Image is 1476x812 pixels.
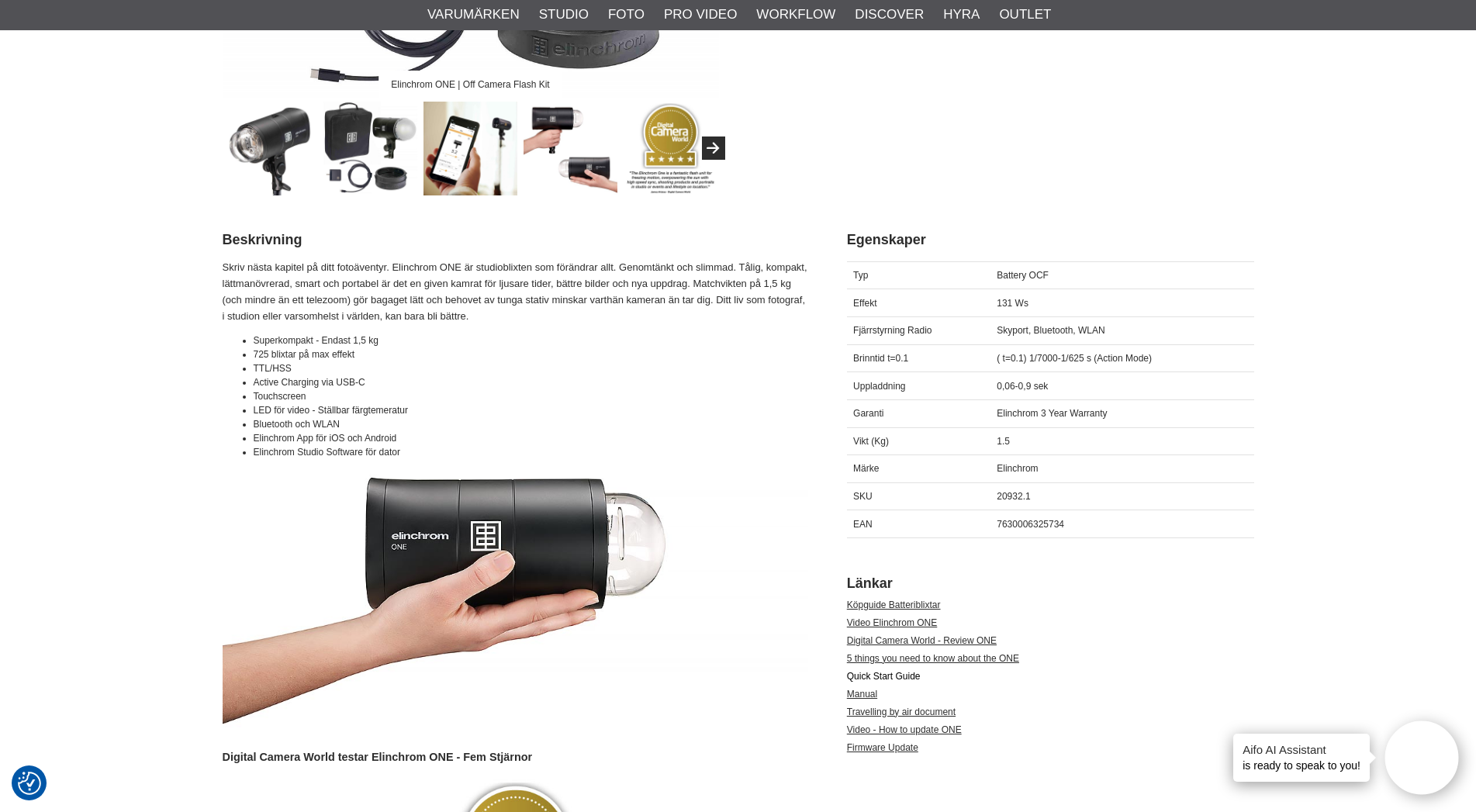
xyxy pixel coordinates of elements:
[756,5,835,25] a: Workflow
[997,491,1030,502] span: 20932.1
[853,381,905,392] span: Uppladdning
[847,742,918,753] a: Firmware Update
[853,298,876,309] span: Effekt
[997,519,1064,530] span: 7630006325734
[223,102,317,195] img: Elinchrom ONE - Off Camera Flash
[853,491,873,502] span: SKU
[853,463,879,474] span: Märke
[847,707,956,717] a: Travelling by air document
[524,102,617,195] img: Superkompakt
[847,689,877,700] a: Manual
[423,102,517,195] img: Bluetooth - Styrning via App
[847,635,997,646] a: Digital Camera World - Review ONE
[997,270,1049,281] span: Battery OCF
[624,102,717,195] img: 5 Stjärnor | Digital Camera World testar ONE
[847,724,962,735] a: Video - How to update ONE
[847,599,941,610] a: Köpguide Batteriblixtar
[943,5,980,25] a: Hyra
[18,772,41,795] img: Revisit consent button
[997,381,1048,392] span: 0,06-0,9 sek
[999,5,1051,25] a: Outlet
[539,5,589,25] a: Studio
[254,389,808,403] li: Touchscreen
[254,445,808,459] li: Elinchrom Studio Software för dator
[254,347,808,361] li: 725 blixtar på max effekt
[847,574,1254,593] h2: Länkar
[853,353,908,364] span: Brinntid t=0.1
[853,270,868,281] span: Typ
[608,5,645,25] a: Foto
[997,436,1010,447] span: 1.5
[702,136,725,160] button: Next
[254,375,808,389] li: Active Charging via USB-C
[997,298,1028,309] span: 131 Ws
[847,653,1019,664] a: 5 things you need to know about the ONE
[853,325,932,336] span: Fjärrstyrning Radio
[223,469,808,727] img: Elinchrom ONE Off-Camera Flash
[18,769,41,797] button: Samtyckesinställningar
[427,5,520,25] a: Varumärken
[254,333,808,347] li: Superkompakt - Endast 1,5 kg
[254,417,808,431] li: Bluetooth och WLAN
[847,230,1254,250] h2: Egenskaper
[664,5,737,25] a: Pro Video
[223,749,808,765] h4: Digital Camera World testar Elinchrom ONE - Fem Stjärnor
[254,361,808,375] li: TTL/HSS
[853,436,889,447] span: Vikt (Kg)
[847,617,938,628] a: Video Elinchrom ONE
[997,353,1152,364] span: ( t=0.1) 1/7000-1/625 s (Action Mode)
[1233,734,1370,782] div: is ready to speak to you!
[254,403,808,417] li: LED för video - Ställbar färgtemeratur
[847,671,921,682] a: Quick Start Guide
[379,71,563,98] div: Elinchrom ONE | Off Camera Flash Kit
[223,230,808,250] h2: Beskrivning
[254,431,808,445] li: Elinchrom App för iOS och Android
[853,408,883,419] span: Garanti
[323,102,417,195] img: Elinchrom ONE | Off Camera Flash Kit
[853,519,873,530] span: EAN
[1243,741,1360,758] h4: Aifo AI Assistant
[997,325,1104,336] span: Skyport, Bluetooth, WLAN
[223,260,808,324] p: Skriv nästa kapitel på ditt fotoäventyr. Elinchrom ONE är studioblixten som förändrar allt. Genom...
[997,463,1038,474] span: Elinchrom
[997,408,1107,419] span: Elinchrom 3 Year Warranty
[855,5,924,25] a: Discover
